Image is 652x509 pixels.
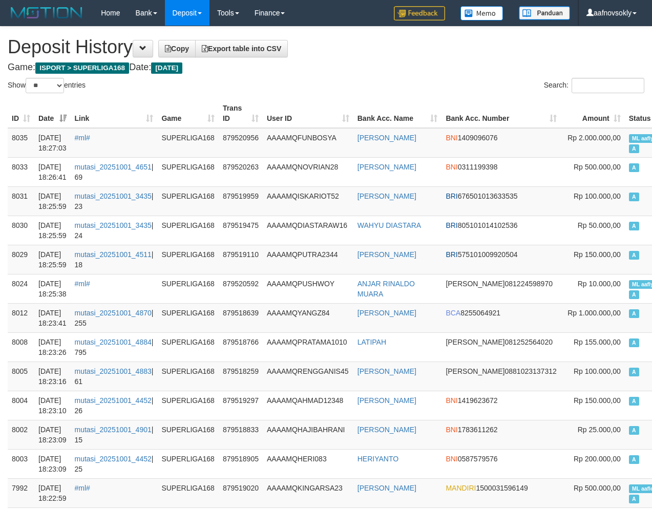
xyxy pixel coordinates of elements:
[8,362,34,391] td: 8005
[219,332,263,362] td: 879518766
[34,245,71,274] td: [DATE] 18:25:59
[71,245,158,274] td: | 18
[71,449,158,478] td: | 25
[357,280,415,298] a: ANJAR RINALDO MUARA
[157,391,219,420] td: SUPERLIGA168
[574,455,621,463] span: Rp 200.000,00
[8,420,34,449] td: 8002
[34,274,71,303] td: [DATE] 18:25:38
[157,274,219,303] td: SUPERLIGA168
[629,163,639,172] span: Approved
[219,274,263,303] td: 879520592
[157,478,219,507] td: SUPERLIGA168
[219,157,263,186] td: 879520263
[8,5,86,20] img: MOTION_logo.png
[394,6,445,20] img: Feedback.jpg
[165,45,189,53] span: Copy
[357,484,416,492] a: [PERSON_NAME]
[567,134,621,142] span: Rp 2.000.000,00
[446,192,457,200] span: BRI
[357,338,386,346] a: LATIPAH
[151,62,182,74] span: [DATE]
[157,216,219,245] td: SUPERLIGA168
[574,484,621,492] span: Rp 500.000,00
[629,368,639,376] span: Approved
[578,221,621,229] span: Rp 50.000,00
[263,216,353,245] td: AAAAMQDIASTARAW16
[357,163,416,171] a: [PERSON_NAME]
[8,478,34,507] td: 7992
[441,332,560,362] td: 081252564020
[34,128,71,158] td: [DATE] 18:27:03
[441,274,560,303] td: 081224598970
[574,250,621,259] span: Rp 150.000,00
[202,45,281,53] span: Export table into CSV
[75,163,152,171] a: mutasi_20251001_4651
[219,420,263,449] td: 879518833
[35,62,129,74] span: ISPORT > SUPERLIGA168
[8,186,34,216] td: 8031
[357,309,416,317] a: [PERSON_NAME]
[75,192,152,200] a: mutasi_20251001_3435
[263,303,353,332] td: AAAAMQYANGZ84
[75,280,90,288] a: #ml#
[574,367,621,375] span: Rp 100.000,00
[34,99,71,128] th: Date: activate to sort column ascending
[158,40,196,57] a: Copy
[629,290,639,299] span: Approved
[8,245,34,274] td: 8029
[8,332,34,362] td: 8008
[263,245,353,274] td: AAAAMQPUTRA2344
[8,391,34,420] td: 8004
[75,134,90,142] a: #ml#
[71,362,158,391] td: | 61
[446,280,504,288] span: [PERSON_NAME]
[75,309,152,317] a: mutasi_20251001_4870
[75,338,152,346] a: mutasi_20251001_4884
[8,157,34,186] td: 8033
[629,144,639,153] span: Approved
[71,332,158,362] td: | 795
[219,216,263,245] td: 879519475
[34,332,71,362] td: [DATE] 18:23:26
[441,303,560,332] td: 8255064921
[219,391,263,420] td: 879519297
[263,420,353,449] td: AAAAMQHAJIBAHRANI
[157,245,219,274] td: SUPERLIGA168
[263,362,353,391] td: AAAAMQRENGGANIS45
[8,99,34,128] th: ID: activate to sort column ascending
[441,128,560,158] td: 1409096076
[574,338,621,346] span: Rp 155.000,00
[574,192,621,200] span: Rp 100.000,00
[219,245,263,274] td: 879519110
[263,99,353,128] th: User ID: activate to sort column ascending
[441,478,560,507] td: 1500031596149
[441,245,560,274] td: 575101009920504
[357,221,421,229] a: WAHYU DIASTARA
[219,303,263,332] td: 879518639
[446,134,457,142] span: BNI
[441,99,560,128] th: Bank Acc. Number: activate to sort column ascending
[157,362,219,391] td: SUPERLIGA168
[446,484,476,492] span: MANDIRI
[629,338,639,347] span: Approved
[353,99,442,128] th: Bank Acc. Name: activate to sort column ascending
[574,163,621,171] span: Rp 500.000,00
[441,420,560,449] td: 1783611262
[219,362,263,391] td: 879518259
[446,426,457,434] span: BNI
[34,216,71,245] td: [DATE] 18:25:59
[75,367,152,375] a: mutasi_20251001_4883
[219,99,263,128] th: Trans ID: activate to sort column ascending
[71,186,158,216] td: | 23
[8,274,34,303] td: 8024
[441,216,560,245] td: 805101014102536
[34,478,71,507] td: [DATE] 18:22:59
[34,157,71,186] td: [DATE] 18:26:41
[219,449,263,478] td: 879518905
[629,251,639,260] span: Approved
[34,303,71,332] td: [DATE] 18:23:41
[460,6,503,20] img: Button%20Memo.svg
[157,99,219,128] th: Game: activate to sort column ascending
[357,367,416,375] a: [PERSON_NAME]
